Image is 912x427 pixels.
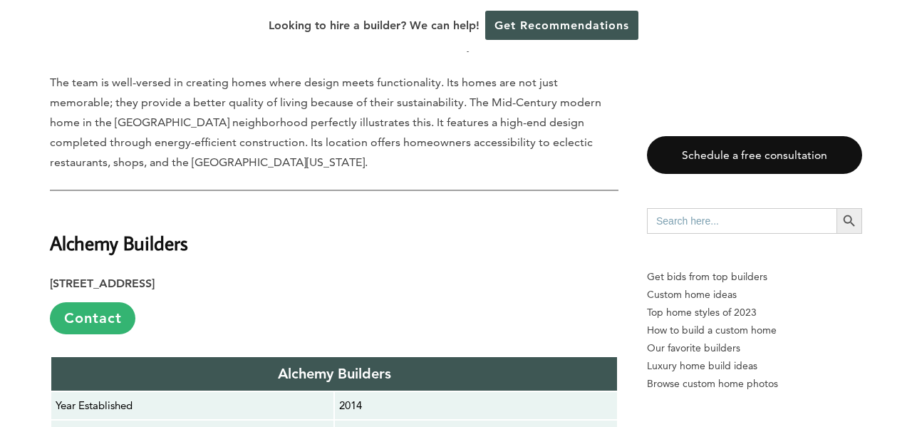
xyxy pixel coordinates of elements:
[339,396,613,415] p: 2014
[647,321,862,339] a: How to build a custom home
[647,268,862,286] p: Get bids from top builders
[647,339,862,357] a: Our favorite builders
[647,357,862,375] a: Luxury home build ideas
[278,365,391,382] strong: Alchemy Builders
[647,304,862,321] a: Top home styles of 2023
[50,277,155,290] strong: [STREET_ADDRESS]
[56,396,329,415] p: Year Established
[647,375,862,393] a: Browse custom home photos
[647,208,836,234] input: Search here...
[50,230,188,255] strong: Alchemy Builders
[485,11,638,40] a: Get Recommendations
[647,286,862,304] a: Custom home ideas
[647,136,862,174] a: Schedule a free consultation
[841,213,857,229] svg: Search
[50,73,618,173] p: The team is well-versed in creating homes where design meets functionality. Its homes are not jus...
[50,302,135,334] a: Contact
[841,356,895,410] iframe: Drift Widget Chat Controller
